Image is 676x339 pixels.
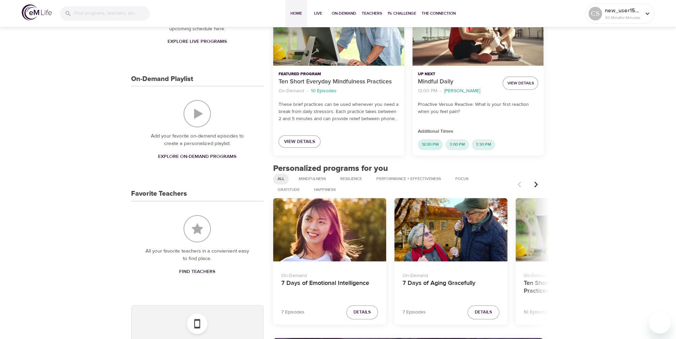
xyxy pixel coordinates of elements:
[284,138,315,146] span: View Details
[176,265,218,278] a: Find Teachers
[403,279,499,296] h4: 7 Days of Aging Gracefully
[336,176,366,182] span: Resilience
[279,86,399,96] nav: breadcrumb
[279,71,399,77] p: Featured Program
[336,174,366,184] div: Resilience
[472,142,495,147] span: 3:30 PM
[418,71,497,77] p: Up Next
[310,187,340,193] span: Happiness
[310,184,340,195] div: Happiness
[418,87,437,95] p: 12:00 PM
[472,139,495,150] div: 3:30 PM
[524,270,620,279] p: On-Demand
[273,164,544,174] h2: Personalized programs for you
[273,198,386,262] button: 7 Days of Emotional Intelligence
[346,305,378,319] button: Details
[451,176,473,182] span: Focus
[131,75,193,83] h3: On-Demand Playlist
[418,142,443,147] span: 12:00 PM
[273,176,288,182] span: All
[184,215,211,242] img: Favorite Teachers
[145,132,250,148] p: Add your favorite on-demand episodes to create a personalized playlist.
[273,187,304,193] span: Gratitude
[468,305,499,319] button: Details
[503,77,538,90] button: View Details
[516,198,629,262] button: Ten Short Everyday Mindfulness Practices
[295,176,330,182] span: Mindfulness
[281,270,378,279] p: On-Demand
[418,139,443,150] div: 12:00 PM
[158,152,236,161] span: Explore On-Demand Programs
[529,177,544,192] button: Next items
[307,86,308,96] li: ·
[444,87,480,95] p: [PERSON_NAME]
[294,174,330,184] div: Mindfulness
[74,6,150,21] input: Find programs, teachers, etc...
[394,198,507,262] button: 7 Days of Aging Gracefully
[418,101,538,115] p: Proactive Versus Reactive: What is your first reaction when you feel pain?
[451,174,473,184] div: Focus
[372,176,445,182] span: Performance + Effectiveness
[475,308,492,316] span: Details
[403,270,499,279] p: On-Demand
[440,86,441,96] li: ·
[353,308,371,316] span: Details
[524,309,549,316] p: 10 Episodes
[418,128,538,135] p: Additional Times
[332,10,356,17] span: On-Demand
[145,247,250,263] p: All your favorite teachers in a convienient easy to find place.
[388,10,416,17] span: 1% Challenge
[362,10,382,17] span: Teachers
[155,150,239,163] a: Explore On-Demand Programs
[273,174,289,184] div: All
[279,87,304,95] p: On-Demand
[311,87,336,95] p: 10 Episodes
[422,10,456,17] span: The Connection
[372,174,445,184] div: Performance + Effectiveness
[524,279,620,296] h4: Ten Short Everyday Mindfulness Practices
[22,4,52,20] img: logo
[279,101,399,123] p: These brief practices can be used whenever you need a break from daily stressors. Each practice t...
[184,100,211,127] img: On-Demand Playlist
[279,77,399,86] p: Ten Short Everyday Mindfulness Practices
[403,309,426,316] p: 7 Episodes
[288,10,304,17] span: Home
[445,142,469,147] span: 3:00 PM
[507,80,534,87] span: View Details
[168,37,227,46] span: Explore Live Programs
[445,139,469,150] div: 3:00 PM
[649,312,671,334] iframe: Button to launch messaging window
[179,268,215,276] span: Find Teachers
[418,86,497,96] nav: breadcrumb
[165,35,230,48] a: Explore Live Programs
[281,279,378,296] h4: 7 Days of Emotional Intelligence
[131,190,187,198] h3: Favorite Teachers
[605,6,641,15] p: new_user1566939654
[310,10,326,17] span: Live
[281,309,304,316] p: 7 Episodes
[418,77,497,86] p: Mindful Daily
[588,7,602,20] div: CS
[279,135,320,148] a: View Details
[605,15,641,21] p: 30 Mindful Minutes
[273,184,304,195] div: Gratitude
